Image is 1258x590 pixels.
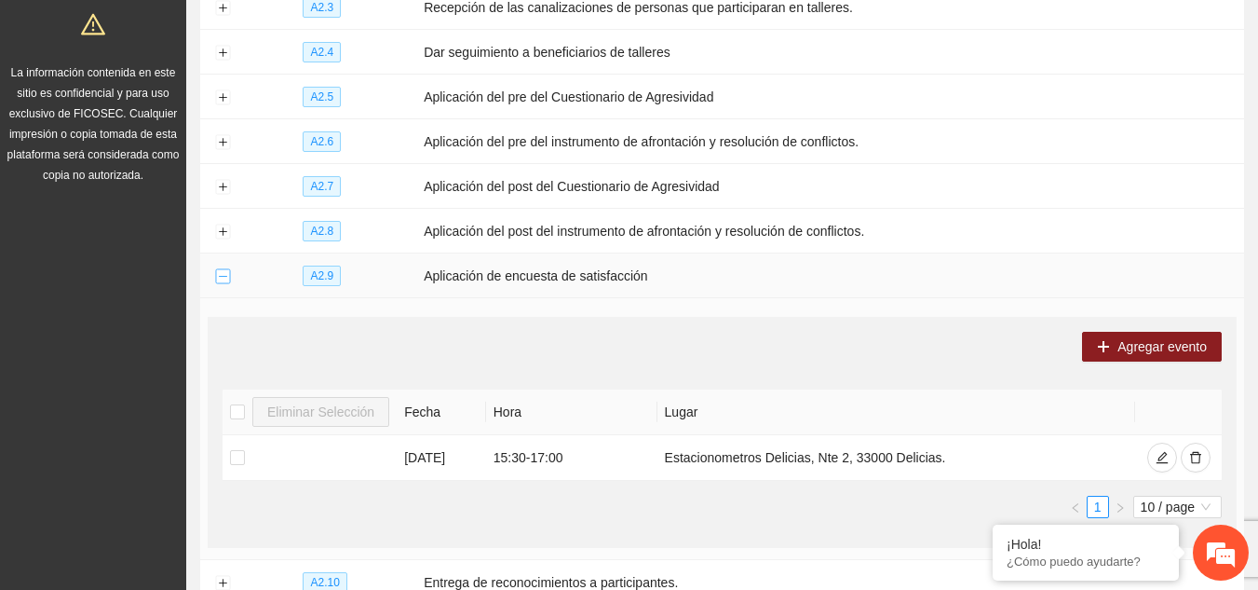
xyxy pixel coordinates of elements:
span: La información contenida en este sitio es confidencial y para uso exclusivo de FICOSEC. Cualquier... [7,66,180,182]
span: Estamos en línea. [108,190,257,378]
td: Aplicación de encuesta de satisfacción [416,254,1244,298]
button: right [1109,496,1131,518]
button: Expand row [215,135,230,150]
button: Expand row [215,225,230,240]
td: [DATE] [397,435,486,481]
span: 10 / page [1141,497,1214,517]
span: plus [1097,340,1110,355]
span: warning [81,12,105,36]
td: 15:30 - 17:00 [486,435,657,481]
button: Eliminar Selección [252,397,389,427]
button: Expand row [215,90,230,105]
th: Hora [486,390,657,435]
li: 1 [1087,496,1109,518]
span: A2.7 [303,176,341,197]
div: Page Size [1133,496,1222,518]
span: A2.8 [303,221,341,241]
th: Fecha [397,390,486,435]
div: Chatee con nosotros ahora [97,95,313,119]
td: Aplicación del post del Cuestionario de Agresividad [416,164,1244,209]
div: Minimizar ventana de chat en vivo [305,9,350,54]
button: Expand row [215,180,230,195]
span: Agregar evento [1117,336,1207,357]
button: Collapse row [215,269,230,284]
button: edit [1147,443,1177,473]
span: edit [1156,451,1169,466]
span: left [1070,502,1081,514]
td: Dar seguimiento a beneficiarios de talleres [416,30,1244,75]
td: Aplicación del pre del Cuestionario de Agresividad [416,75,1244,119]
textarea: Escriba su mensaje y pulse “Intro” [9,392,355,458]
div: ¡Hola! [1007,537,1165,552]
span: A2.4 [303,42,341,62]
button: left [1064,496,1087,518]
button: plusAgregar evento [1082,332,1222,362]
button: Expand row [215,1,230,16]
span: A2.6 [303,131,341,152]
span: A2.5 [303,87,341,107]
button: Expand row [215,46,230,61]
td: Aplicación del post del instrumento de afrontación y resolución de conflictos. [416,209,1244,254]
li: Next Page [1109,496,1131,518]
span: right [1115,502,1126,514]
td: Estacionometros Delicias, Nte 2, 33000 Delicias. [657,435,1136,481]
td: Aplicación del pre del instrumento de afrontación y resolución de conflictos. [416,119,1244,164]
button: delete [1181,443,1211,473]
th: Lugar [657,390,1136,435]
span: delete [1189,451,1202,466]
p: ¿Cómo puedo ayudarte? [1007,555,1165,569]
a: 1 [1088,497,1108,517]
span: A2.9 [303,266,341,286]
li: Previous Page [1064,496,1087,518]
